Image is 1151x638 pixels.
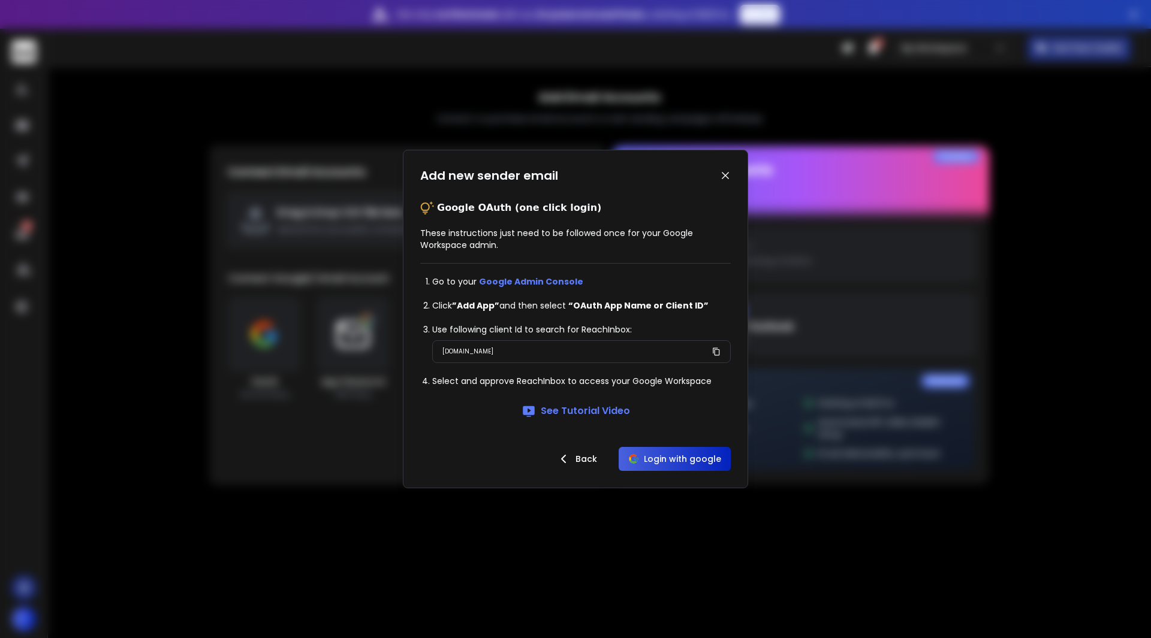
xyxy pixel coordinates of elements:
strong: “OAuth App Name or Client ID” [568,300,709,312]
p: [DOMAIN_NAME] [442,346,493,358]
a: See Tutorial Video [522,404,630,418]
li: Go to your [432,276,731,288]
li: Click and then select [432,300,731,312]
button: Login with google [619,447,731,471]
button: Back [547,447,607,471]
strong: ”Add App” [452,300,499,312]
h1: Add new sender email [420,167,558,184]
li: Use following client Id to search for ReachInbox: [432,323,731,335]
p: These instructions just need to be followed once for your Google Workspace admin. [420,227,731,251]
li: Select and approve ReachInbox to access your Google Workspace [432,375,731,387]
p: Google OAuth (one click login) [437,201,601,215]
img: tips [420,201,435,215]
a: Google Admin Console [479,276,583,288]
